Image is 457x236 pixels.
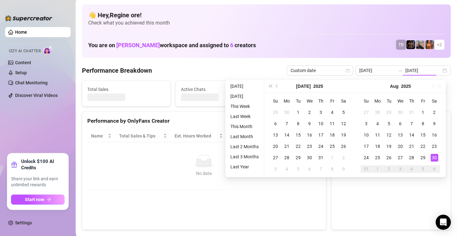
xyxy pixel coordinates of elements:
[398,68,403,73] span: swap-right
[15,70,27,75] a: Setup
[43,46,53,55] img: AI Chatter
[87,117,321,125] div: Performance by OnlyFans Creator
[436,215,451,230] div: Open Intercom Messenger
[425,40,434,49] img: JG
[274,86,352,93] span: Messages Sent
[175,132,218,139] div: Est. Hours Worked
[405,67,441,74] input: End date
[273,132,312,139] span: Chat Conversion
[337,117,445,125] div: Sales by OnlyFans Creator
[15,60,31,65] a: Content
[291,66,349,75] span: Custom date
[25,197,44,202] span: Start now
[116,42,160,48] span: [PERSON_NAME]
[82,66,152,75] h4: Performance Breakdown
[15,30,27,35] a: Home
[88,20,444,26] span: Check what you achieved this month
[230,42,233,48] span: 6
[11,194,65,205] button: Start nowarrow-right
[15,93,58,98] a: Discover Viral Videos
[87,130,115,142] th: Name
[11,176,65,188] span: Share your link and earn unlimited rewards
[15,80,48,85] a: Chat Monitoring
[91,132,107,139] span: Name
[11,161,17,168] span: gift
[181,86,259,93] span: Active Chats
[88,11,444,20] h4: 👋 Hey, Regine ore !
[15,220,32,225] a: Settings
[227,130,269,142] th: Sales / Hour
[115,130,171,142] th: Total Sales & Tips
[346,69,350,72] span: calendar
[88,42,256,49] h1: You are on workspace and assigned to creators
[406,40,415,49] img: Trent
[9,48,41,54] span: Izzy AI Chatter
[230,132,260,139] span: Sales / Hour
[87,86,165,93] span: Total Sales
[47,197,51,202] span: arrow-right
[21,158,65,171] strong: Unlock $100 AI Credits
[437,41,442,48] span: + 2
[269,130,321,142] th: Chat Conversion
[359,67,395,74] input: Start date
[398,41,404,48] span: TR
[119,132,162,139] span: Total Sales & Tips
[416,40,425,49] img: LC
[94,170,315,177] div: No data
[5,15,52,21] img: logo-BBDzfeDw.svg
[398,68,403,73] span: to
